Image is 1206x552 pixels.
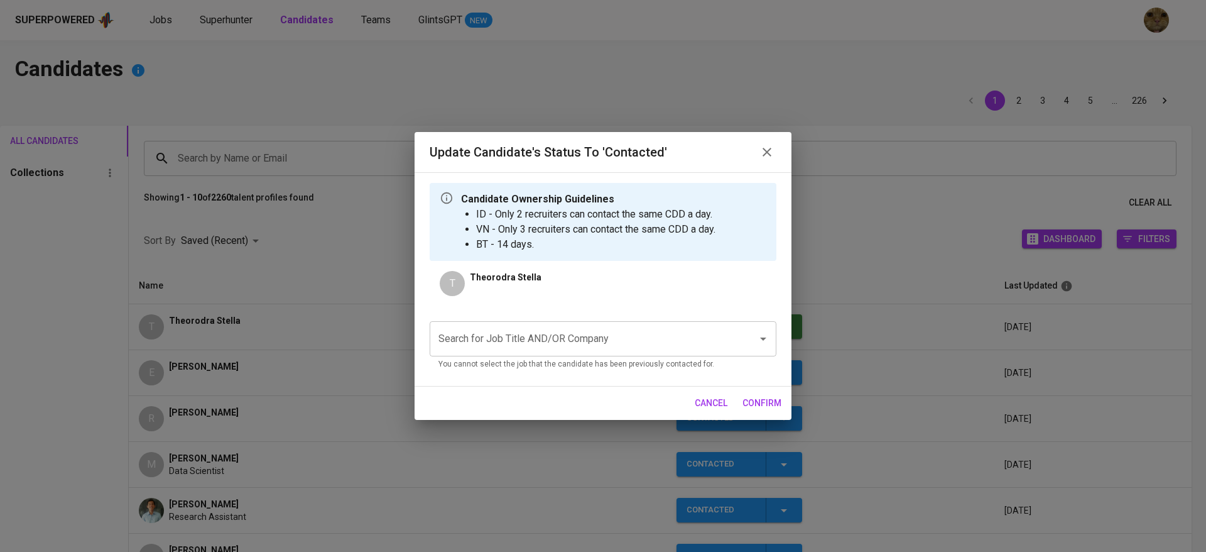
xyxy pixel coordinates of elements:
span: confirm [742,395,781,411]
li: BT - 14 days. [476,237,715,252]
li: ID - Only 2 recruiters can contact the same CDD a day. [476,207,715,222]
div: T [440,271,465,296]
span: cancel [695,395,727,411]
li: VN - Only 3 recruiters can contact the same CDD a day. [476,222,715,237]
button: cancel [690,392,732,415]
p: Theorodra Stella [470,271,541,284]
p: Candidate Ownership Guidelines [461,192,715,207]
p: You cannot select the job that the candidate has been previously contacted for. [438,358,768,371]
button: confirm [737,392,786,415]
button: Open [754,330,772,348]
h6: Update Candidate's Status to 'Contacted' [430,142,667,162]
